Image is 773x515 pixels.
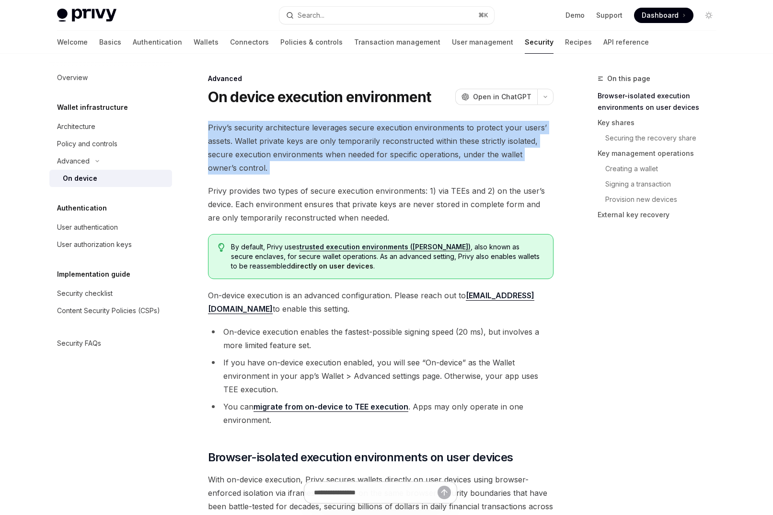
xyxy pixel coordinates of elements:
[49,219,172,236] a: User authentication
[57,239,132,250] div: User authorization keys
[598,130,724,146] a: Securing the recovery share
[473,92,531,102] span: Open in ChatGPT
[642,11,679,20] span: Dashboard
[194,31,219,54] a: Wallets
[598,176,724,192] a: Signing a transaction
[57,305,160,316] div: Content Security Policies (CSPs)
[452,31,513,54] a: User management
[455,89,537,105] button: Open in ChatGPT
[57,138,117,150] div: Policy and controls
[230,31,269,54] a: Connectors
[598,88,724,115] a: Browser-isolated execution environments on user devices
[57,9,116,22] img: light logo
[291,262,373,270] strong: directly on user devices
[438,486,451,499] button: Send message
[57,121,95,132] div: Architecture
[208,74,554,83] div: Advanced
[49,335,172,352] a: Security FAQs
[298,10,324,21] div: Search...
[49,152,172,170] button: Advanced
[354,31,440,54] a: Transaction management
[49,69,172,86] a: Overview
[598,161,724,176] a: Creating a wallet
[57,155,90,167] div: Advanced
[208,400,554,427] li: You can . Apps may only operate in one environment.
[133,31,182,54] a: Authentication
[607,73,650,84] span: On this page
[525,31,554,54] a: Security
[57,269,130,280] h5: Implementation guide
[231,242,543,271] span: By default, Privy uses , also known as secure enclaves, for secure wallet operations. As an advan...
[57,288,113,299] div: Security checklist
[49,285,172,302] a: Security checklist
[57,202,107,214] h5: Authentication
[208,450,513,465] span: Browser-isolated execution environments on user devices
[701,8,716,23] button: Toggle dark mode
[596,11,623,20] a: Support
[565,11,585,20] a: Demo
[57,102,128,113] h5: Wallet infrastructure
[565,31,592,54] a: Recipes
[208,325,554,352] li: On-device execution enables the fastest-possible signing speed (20 ms), but involves a more limit...
[57,72,88,83] div: Overview
[63,173,97,184] div: On device
[598,115,724,130] a: Key shares
[49,302,172,319] a: Content Security Policies (CSPs)
[49,236,172,253] a: User authorization keys
[57,338,101,349] div: Security FAQs
[300,243,471,251] a: trusted execution environments ([PERSON_NAME])
[280,31,343,54] a: Policies & controls
[49,118,172,135] a: Architecture
[208,121,554,175] span: Privy’s security architecture leverages secure execution environments to protect your users’ asse...
[57,31,88,54] a: Welcome
[208,289,554,316] span: On-device execution is an advanced configuration. Please reach out to to enable this setting.
[279,7,494,24] button: Search...⌘K
[478,12,488,19] span: ⌘ K
[598,146,724,161] a: Key management operations
[598,207,724,222] a: External key recovery
[49,135,172,152] a: Policy and controls
[598,192,724,207] a: Provision new devices
[208,88,431,105] h1: On device execution environment
[254,402,408,412] a: migrate from on-device to TEE execution
[218,243,225,252] svg: Tip
[208,356,554,396] li: If you have on-device execution enabled, you will see “On-device” as the Wallet environment in yo...
[634,8,693,23] a: Dashboard
[57,222,118,233] div: User authentication
[99,31,121,54] a: Basics
[314,482,438,503] input: Ask a question...
[603,31,649,54] a: API reference
[208,184,554,224] span: Privy provides two types of secure execution environments: 1) via TEEs and 2) on the user’s devic...
[49,170,172,187] a: On device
